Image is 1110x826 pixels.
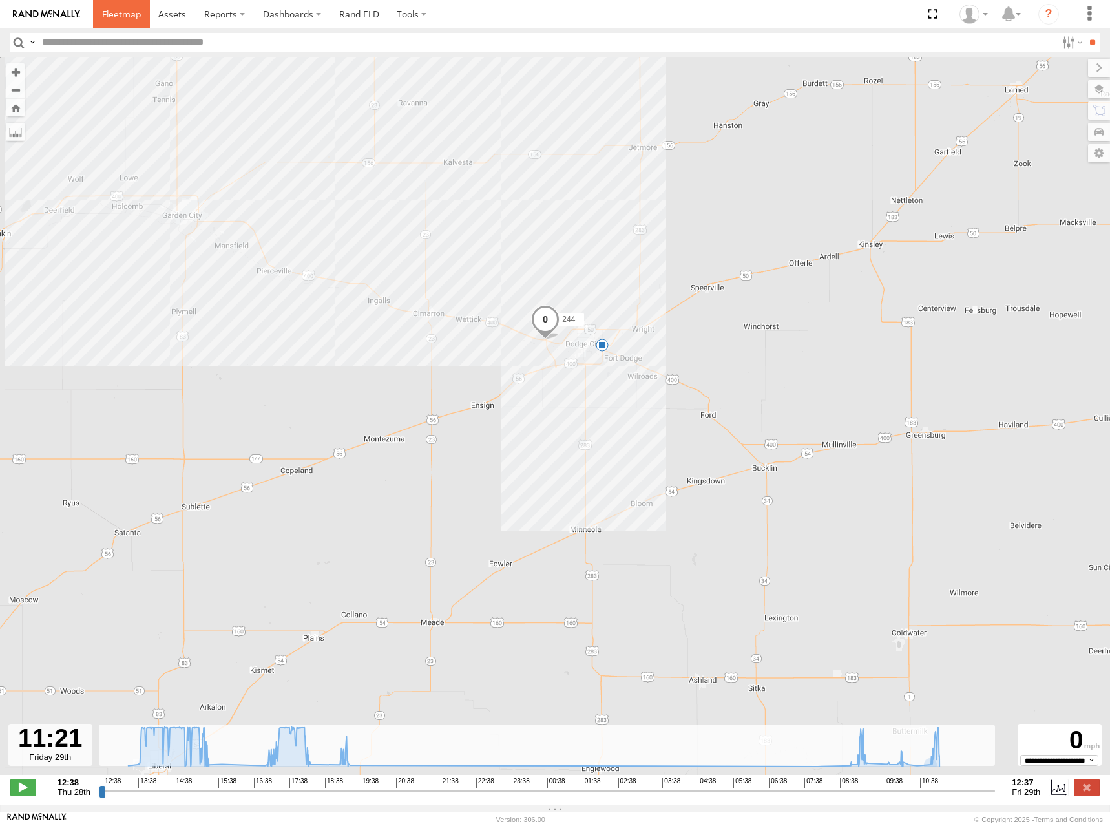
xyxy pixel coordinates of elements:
span: 14:38 [174,778,192,788]
label: Map Settings [1088,144,1110,162]
button: Zoom in [6,63,25,81]
span: 16:38 [254,778,272,788]
span: 12:38 [103,778,121,788]
button: Zoom Home [6,99,25,116]
div: Shane Miller [955,5,992,24]
span: 20:38 [396,778,414,788]
button: Zoom out [6,81,25,99]
a: Terms and Conditions [1034,816,1103,823]
img: rand-logo.svg [13,10,80,19]
div: © Copyright 2025 - [974,816,1103,823]
span: 09:38 [885,778,903,788]
span: 01:38 [583,778,601,788]
span: 19:38 [361,778,379,788]
div: 0 [1020,726,1100,755]
span: 13:38 [138,778,156,788]
span: 18:38 [325,778,343,788]
label: Search Filter Options [1057,33,1085,52]
span: 06:38 [769,778,787,788]
span: 03:38 [662,778,680,788]
span: 21:38 [441,778,459,788]
i: ? [1038,4,1059,25]
span: 22:38 [476,778,494,788]
span: 23:38 [512,778,530,788]
label: Close [1074,779,1100,796]
label: Play/Stop [10,779,36,796]
strong: 12:37 [1012,778,1040,787]
span: 10:38 [920,778,938,788]
span: 00:38 [547,778,565,788]
span: 05:38 [733,778,751,788]
div: Version: 306.00 [496,816,545,823]
span: 04:38 [698,778,716,788]
strong: 12:38 [58,778,90,787]
label: Measure [6,123,25,141]
span: Fri 29th Aug 2025 [1012,787,1040,797]
span: 08:38 [840,778,858,788]
label: Search Query [27,33,37,52]
span: 17:38 [289,778,308,788]
span: 07:38 [804,778,822,788]
a: Visit our Website [7,813,67,826]
span: Thu 28th Aug 2025 [58,787,90,797]
span: 244 [562,315,575,324]
span: 15:38 [218,778,236,788]
span: 02:38 [618,778,636,788]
